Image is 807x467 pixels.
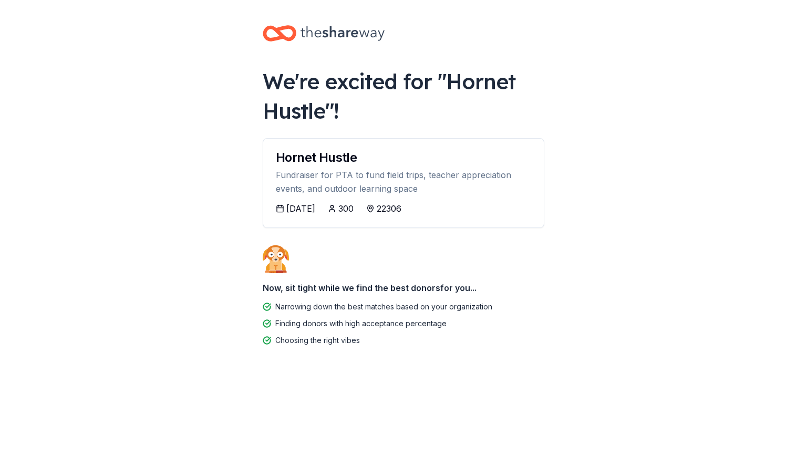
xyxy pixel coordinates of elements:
[263,67,544,126] div: We're excited for " Hornet Hustle "!
[275,317,447,330] div: Finding donors with high acceptance percentage
[276,168,531,196] div: Fundraiser for PTA to fund field trips, teacher appreciation events, and outdoor learning space
[276,151,531,164] div: Hornet Hustle
[338,202,354,215] div: 300
[275,300,492,313] div: Narrowing down the best matches based on your organization
[377,202,401,215] div: 22306
[275,334,360,347] div: Choosing the right vibes
[263,245,289,273] img: Dog waiting patiently
[286,202,315,215] div: [DATE]
[263,277,544,298] div: Now, sit tight while we find the best donors for you...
